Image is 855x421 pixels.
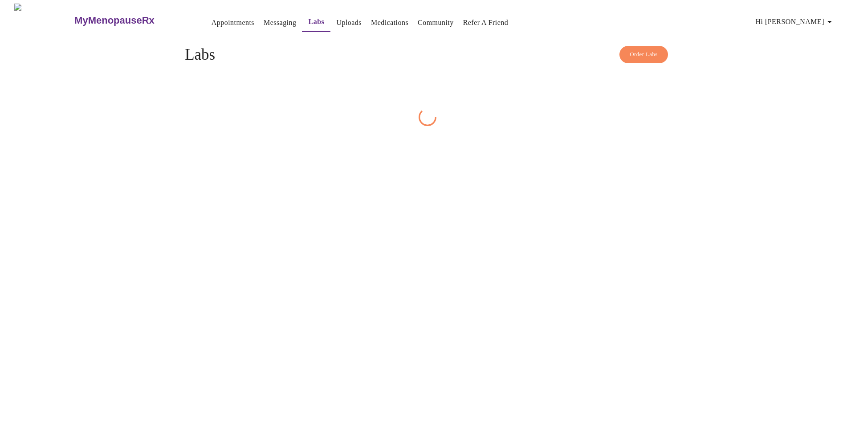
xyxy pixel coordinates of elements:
a: Uploads [336,16,362,29]
span: Order Labs [630,49,658,60]
button: Uploads [333,14,365,32]
button: Labs [302,13,330,32]
button: Appointments [208,14,258,32]
button: Messaging [260,14,300,32]
h4: Labs [185,46,670,64]
h3: MyMenopauseRx [74,15,155,26]
button: Medications [367,14,412,32]
a: Medications [371,16,408,29]
a: Messaging [264,16,296,29]
button: Refer a Friend [460,14,512,32]
a: Community [418,16,454,29]
a: Labs [309,16,325,28]
button: Order Labs [619,46,668,63]
span: Hi [PERSON_NAME] [756,16,835,28]
button: Community [414,14,457,32]
button: Hi [PERSON_NAME] [752,13,839,31]
a: MyMenopauseRx [73,5,190,36]
a: Appointments [212,16,254,29]
a: Refer a Friend [463,16,509,29]
img: MyMenopauseRx Logo [14,4,73,37]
